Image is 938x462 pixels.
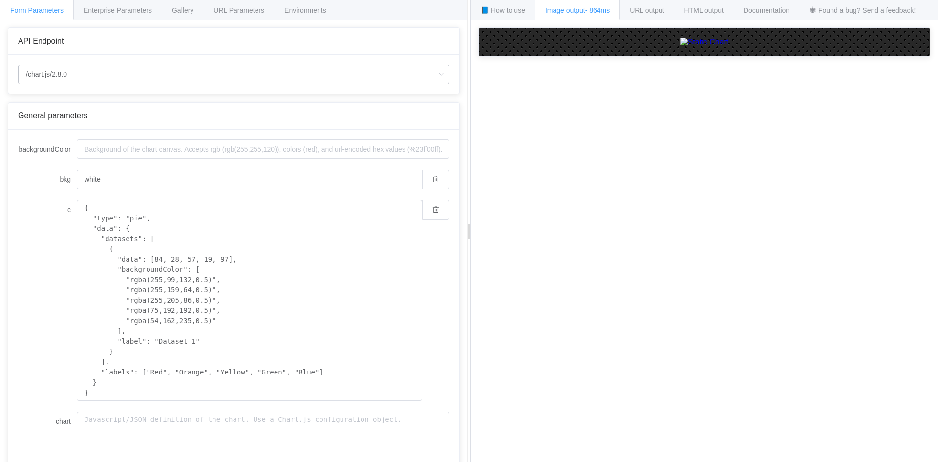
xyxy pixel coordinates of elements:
[18,139,77,159] label: backgroundColor
[489,38,920,46] a: Static Chart
[481,6,525,14] span: 📘 How to use
[630,6,664,14] span: URL output
[18,65,449,84] input: Select
[77,170,422,189] input: Background of the chart canvas. Accepts rgb (rgb(255,255,120)), colors (red), and url-encoded hex...
[18,111,87,120] span: General parameters
[284,6,326,14] span: Environments
[84,6,152,14] span: Enterprise Parameters
[77,139,449,159] input: Background of the chart canvas. Accepts rgb (rgb(255,255,120)), colors (red), and url-encoded hex...
[18,37,64,45] span: API Endpoint
[172,6,193,14] span: Gallery
[684,6,724,14] span: HTML output
[810,6,916,14] span: 🕷 Found a bug? Send a feedback!
[585,6,610,14] span: - 864ms
[18,200,77,220] label: c
[680,38,729,46] img: Static Chart
[744,6,789,14] span: Documentation
[18,412,77,431] label: chart
[18,170,77,189] label: bkg
[10,6,64,14] span: Form Parameters
[545,6,610,14] span: Image output
[213,6,264,14] span: URL Parameters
